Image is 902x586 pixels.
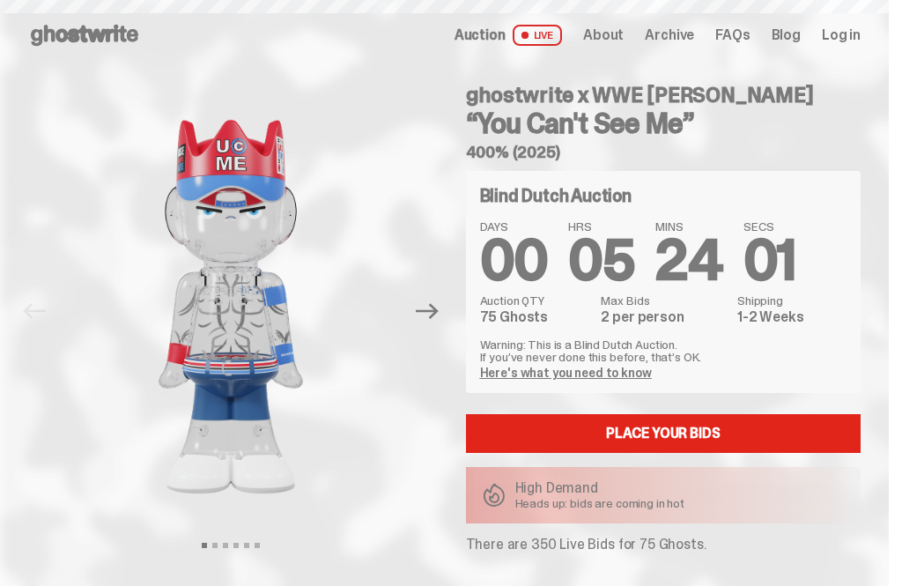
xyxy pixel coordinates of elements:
[480,187,632,204] h4: Blind Dutch Auction
[601,294,727,307] dt: Max Bids
[568,224,634,297] span: 05
[583,28,624,42] a: About
[772,28,801,42] a: Blog
[212,543,218,548] button: View slide 2
[466,538,861,552] p: There are 350 Live Bids for 75 Ghosts.
[655,224,722,297] span: 24
[601,310,727,324] dd: 2 per person
[202,543,207,548] button: View slide 1
[655,220,722,233] span: MINS
[480,220,548,233] span: DAYS
[59,92,403,522] img: John_Cena_Hero_1.png
[409,292,447,330] button: Next
[743,220,796,233] span: SECS
[466,85,861,106] h4: ghostwrite x WWE [PERSON_NAME]
[645,28,694,42] a: Archive
[513,25,563,46] span: LIVE
[244,543,249,548] button: View slide 5
[737,294,847,307] dt: Shipping
[743,224,796,297] span: 01
[466,414,861,453] a: Place your Bids
[480,310,591,324] dd: 75 Ghosts
[480,224,548,297] span: 00
[466,109,861,137] h3: “You Can't See Me”
[455,25,562,46] a: Auction LIVE
[715,28,750,42] a: FAQs
[737,310,847,324] dd: 1-2 Weeks
[822,28,861,42] a: Log in
[455,28,506,42] span: Auction
[223,543,228,548] button: View slide 3
[480,294,591,307] dt: Auction QTY
[480,365,652,381] a: Here's what you need to know
[466,145,861,160] h5: 400% (2025)
[255,543,260,548] button: View slide 6
[233,543,239,548] button: View slide 4
[480,338,847,363] p: Warning: This is a Blind Dutch Auction. If you’ve never done this before, that’s OK.
[515,481,685,495] p: High Demand
[568,220,634,233] span: HRS
[515,497,685,509] p: Heads up: bids are coming in hot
